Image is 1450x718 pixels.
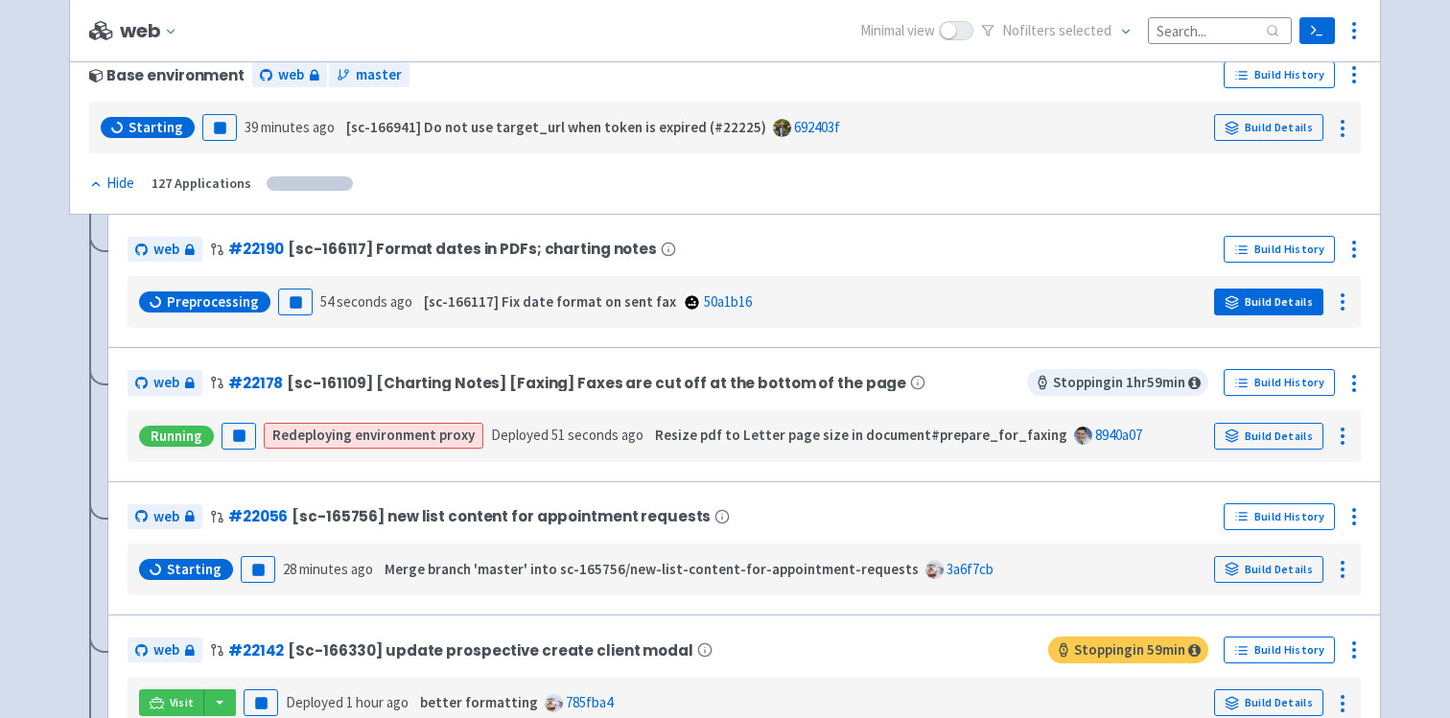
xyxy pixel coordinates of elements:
div: Base environment [89,67,245,83]
button: Pause [241,556,275,583]
button: Pause [202,114,237,141]
span: [Sc-166330] update prospective create client modal [288,642,692,659]
a: master [329,62,409,88]
time: 28 minutes ago [283,560,373,578]
a: web [252,62,327,88]
span: Stopping in 59 min [1048,637,1208,663]
span: web [153,639,179,661]
a: Build History [1224,503,1335,530]
time: 51 seconds ago [551,426,643,444]
a: 8940a07 [1095,426,1142,444]
span: web [153,506,179,528]
time: 39 minutes ago [245,118,335,136]
span: web [278,64,304,86]
strong: [sc-166117] Fix date format on sent fax [424,292,676,311]
a: Build Details [1214,689,1323,716]
a: 785fba4 [566,693,613,711]
a: #22178 [228,373,283,393]
a: 692403f [794,118,840,136]
strong: [sc-166941] Do not use target_url when token is expired (#22225) [346,118,766,136]
span: No filter s [1002,20,1111,42]
span: Deployed [491,426,643,444]
strong: Merge branch 'master' into sc-165756/new-list-content-for-appointment-requests [385,560,919,578]
div: 127 Applications [152,173,251,195]
span: Visit [170,695,195,710]
a: 50a1b16 [704,292,752,311]
strong: Resize pdf to Letter page size in document#prepare_for_faxing [655,426,1067,444]
a: Build Details [1214,289,1323,315]
button: web [120,20,186,42]
span: Starting [167,560,222,579]
a: #22142 [228,640,284,660]
a: Build Details [1214,114,1323,141]
span: web [153,372,179,394]
span: [sc-161109] [Charting Notes] [Faxing] Faxes are cut off at the bottom of the page [287,375,906,391]
span: web [153,239,179,261]
span: Minimal view [860,20,935,42]
span: Stopping in 1 hr 59 min [1027,369,1208,396]
span: Redeploying environment proxy [272,425,475,447]
a: Build History [1224,637,1335,663]
span: Preprocessing [167,292,259,312]
span: master [356,64,402,86]
div: Hide [89,173,134,195]
a: #22056 [228,506,288,526]
span: [sc-165756] new list content for appointment requests [292,508,711,524]
button: Pause [244,689,278,716]
a: #22190 [228,239,284,259]
time: 54 seconds ago [320,292,412,311]
div: Running [139,426,214,447]
a: Build History [1224,61,1335,88]
span: selected [1059,21,1111,39]
a: web [128,637,202,663]
a: Build Details [1214,556,1323,583]
a: Visit [139,689,204,716]
a: web [128,504,202,530]
strong: better formatting [420,693,538,711]
span: [sc-166117] Format dates in PDFs; charting notes [288,241,657,257]
a: Build History [1224,236,1335,263]
a: 3a6f7cb [947,560,994,578]
a: Terminal [1299,17,1335,44]
button: Pause [222,423,256,450]
time: 1 hour ago [346,693,409,711]
input: Search... [1148,17,1292,43]
a: web [128,237,202,263]
span: Starting [129,118,183,137]
button: Pause [278,289,313,315]
a: web [128,370,202,396]
a: Build Details [1214,423,1323,450]
button: Hide [89,173,136,195]
span: Deployed [286,693,409,711]
a: Build History [1224,369,1335,396]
